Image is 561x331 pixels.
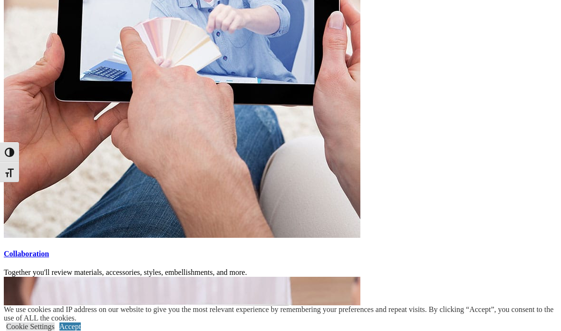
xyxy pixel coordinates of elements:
[6,322,55,331] a: Cookie Settings
[4,231,360,239] a: read more about Collaboration
[4,250,557,258] a: Collaboration
[4,268,247,276] span: Together you'll review materials, accessories, styles, embellishments, and more.
[4,305,561,322] div: We use cookies and IP address on our website to give you the most relevant experience by remember...
[59,322,81,331] a: Accept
